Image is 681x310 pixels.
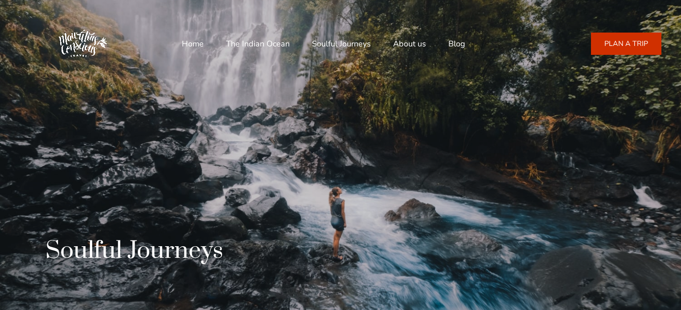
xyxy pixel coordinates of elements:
a: Home [182,33,204,54]
a: About us [393,33,426,54]
a: Soulful Journeys [312,33,371,54]
a: Blog [448,33,465,54]
h1: Soulful Journeys [45,236,223,265]
a: The Indian Ocean [226,33,290,54]
a: PLAN A TRIP [591,33,661,55]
